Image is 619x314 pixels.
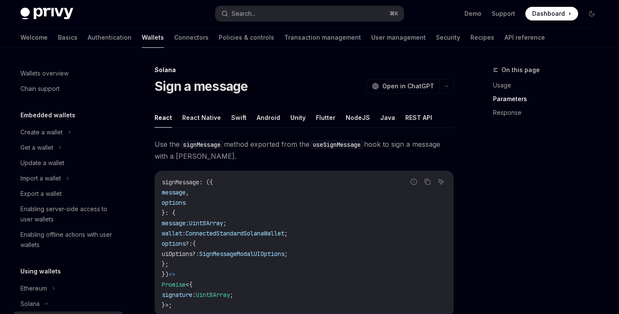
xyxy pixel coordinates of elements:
span: options [162,199,186,206]
span: ; [223,219,226,227]
a: Welcome [20,27,48,48]
button: Report incorrect code [408,176,419,187]
button: Android [257,108,280,128]
button: Search...⌘K [215,6,404,21]
span: }: { [162,209,175,217]
a: Update a wallet [14,155,123,171]
a: Wallets overview [14,66,123,81]
span: ⌘ K [390,10,398,17]
a: Recipes [470,27,494,48]
a: API reference [504,27,545,48]
span: => [169,270,175,278]
span: ; [284,230,288,237]
span: On this page [502,65,540,75]
div: Search... [232,9,255,19]
span: message [162,189,186,196]
code: signMessage [180,140,224,149]
button: Copy the contents from the code block [422,176,433,187]
span: Dashboard [532,9,565,18]
a: Basics [58,27,77,48]
h5: Embedded wallets [20,110,75,120]
h1: Sign a message [155,78,248,94]
a: Authentication [88,27,132,48]
img: dark logo [20,8,73,20]
div: Solana [20,299,40,309]
a: Chain support [14,81,123,96]
span: Open in ChatGPT [382,82,434,90]
a: Transaction management [284,27,361,48]
a: Connectors [174,27,209,48]
span: }; [162,260,169,268]
a: Enabling server-side access to user wallets [14,201,123,227]
span: Promise [162,281,186,288]
a: Policies & controls [219,27,274,48]
button: React Native [182,108,221,128]
span: Uint8Array [189,219,223,227]
button: Java [380,108,395,128]
a: Support [492,9,515,18]
div: Solana [155,66,454,74]
div: Wallets overview [20,68,69,78]
a: Usage [493,78,605,92]
div: Chain support [20,84,60,94]
button: Ask AI [436,176,447,187]
code: useSignMessage [309,140,364,149]
div: Update a wallet [20,158,64,168]
a: Export a wallet [14,186,123,201]
div: Enabling offline actions with user wallets [20,230,117,250]
button: React [155,108,172,128]
span: uiOptions? [162,250,196,258]
span: signMessage [162,178,199,186]
span: }) [162,270,169,278]
span: ConnectedStandardSolanaWallet [186,230,284,237]
div: Import a wallet [20,173,61,183]
a: Demo [464,9,481,18]
span: ?: [186,240,192,247]
span: Use the method exported from the hook to sign a message with a [PERSON_NAME]. [155,138,454,162]
a: Parameters [493,92,605,106]
button: Flutter [316,108,335,128]
button: Toggle dark mode [585,7,599,20]
span: , [186,189,189,196]
span: options [162,240,186,247]
span: : [196,250,199,258]
a: Wallets [142,27,164,48]
div: Get a wallet [20,142,53,153]
span: message: [162,219,189,227]
button: REST API [405,108,432,128]
a: Dashboard [525,7,578,20]
a: Response [493,106,605,119]
button: Open in ChatGPT [367,79,439,93]
a: User management [371,27,426,48]
div: Create a wallet [20,127,63,137]
span: SignMessageModalUIOptions [199,250,284,258]
div: Enabling server-side access to user wallets [20,204,117,224]
button: NodeJS [346,108,370,128]
span: wallet [162,230,182,237]
span: : [182,230,186,237]
span: : ({ [199,178,213,186]
div: Ethereum [20,283,47,294]
div: Export a wallet [20,189,62,199]
span: ; [284,250,288,258]
a: Security [436,27,460,48]
button: Swift [231,108,246,128]
button: Unity [290,108,306,128]
h5: Using wallets [20,266,61,276]
a: Enabling offline actions with user wallets [14,227,123,253]
span: <{ [186,281,192,288]
span: { [192,240,196,247]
